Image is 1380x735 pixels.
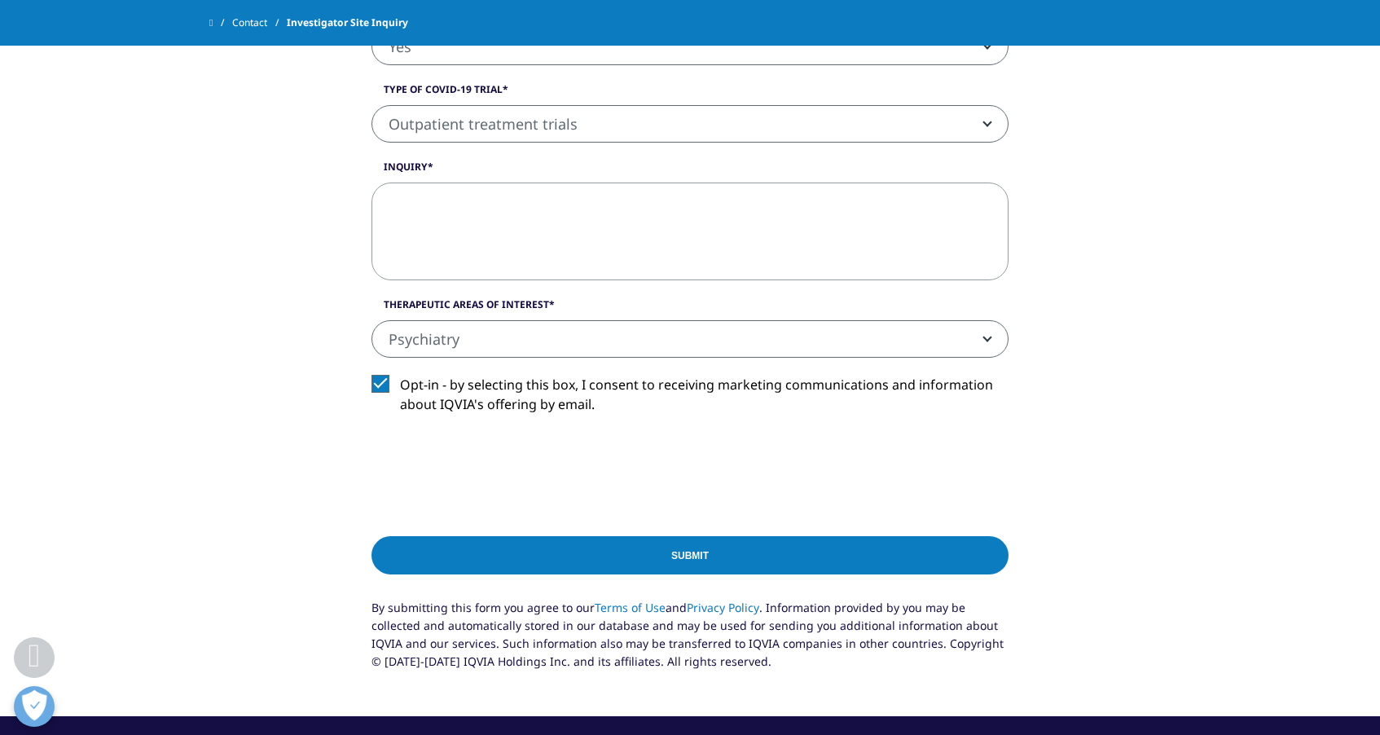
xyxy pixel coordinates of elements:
[687,600,759,615] a: Privacy Policy
[371,105,1009,143] span: Outpatient treatment trials
[371,536,1009,574] input: Submit
[372,321,1008,359] span: Psychiatry
[14,686,55,727] button: Open Preferences
[371,320,1009,358] span: Psychiatry
[371,375,1009,423] label: Opt-in - by selecting this box, I consent to receiving marketing communications and information a...
[371,82,1009,105] label: Type of COVID-19 trial
[287,8,408,37] span: Investigator Site Inquiry
[371,160,1009,183] label: Inquiry
[595,600,666,615] a: Terms of Use
[371,440,619,504] iframe: reCAPTCHA
[371,28,1009,65] span: Yes
[371,599,1009,671] div: By submitting this form you agree to our and . Information provided by you may be collected and a...
[372,106,1008,143] span: Outpatient treatment trials
[372,29,1008,66] span: Yes
[232,8,287,37] a: Contact
[371,297,1009,320] label: Therapeutic Areas of Interest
